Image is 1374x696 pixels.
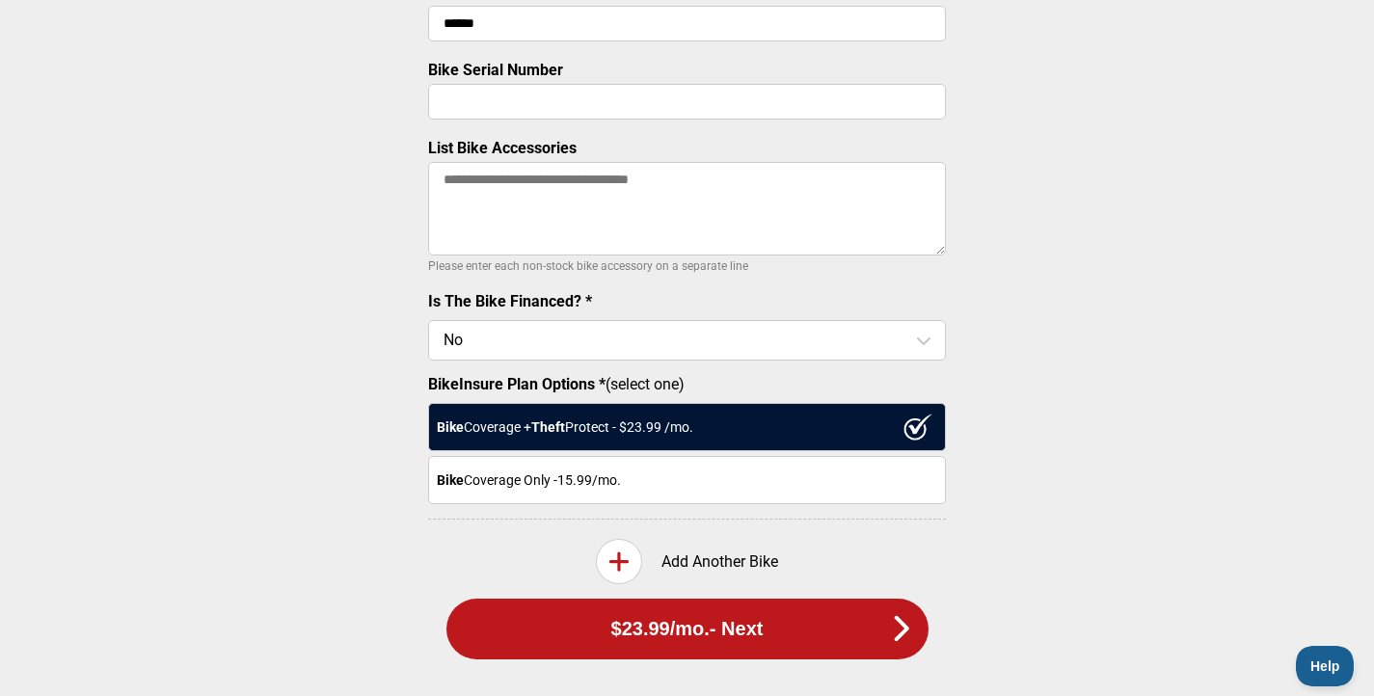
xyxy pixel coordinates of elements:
img: ux1sgP1Haf775SAghJI38DyDlYP+32lKFAAAAAElFTkSuQmCC [903,414,932,441]
div: Coverage + Protect - $ 23.99 /mo. [428,403,946,451]
span: /mo. [670,618,710,640]
label: (select one) [428,375,946,393]
button: $23.99/mo.- Next [446,599,929,659]
iframe: Toggle Customer Support [1296,646,1355,686]
strong: Theft [531,419,565,435]
strong: BikeInsure Plan Options * [428,375,606,393]
div: Coverage Only - 15.99 /mo. [428,456,946,504]
strong: Bike [437,472,464,488]
label: Is The Bike Financed? * [428,292,592,310]
label: List Bike Accessories [428,139,577,157]
div: Add Another Bike [428,539,946,584]
strong: Bike [437,419,464,435]
p: Please enter each non-stock bike accessory on a separate line [428,254,946,278]
label: Bike Serial Number [428,61,563,79]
